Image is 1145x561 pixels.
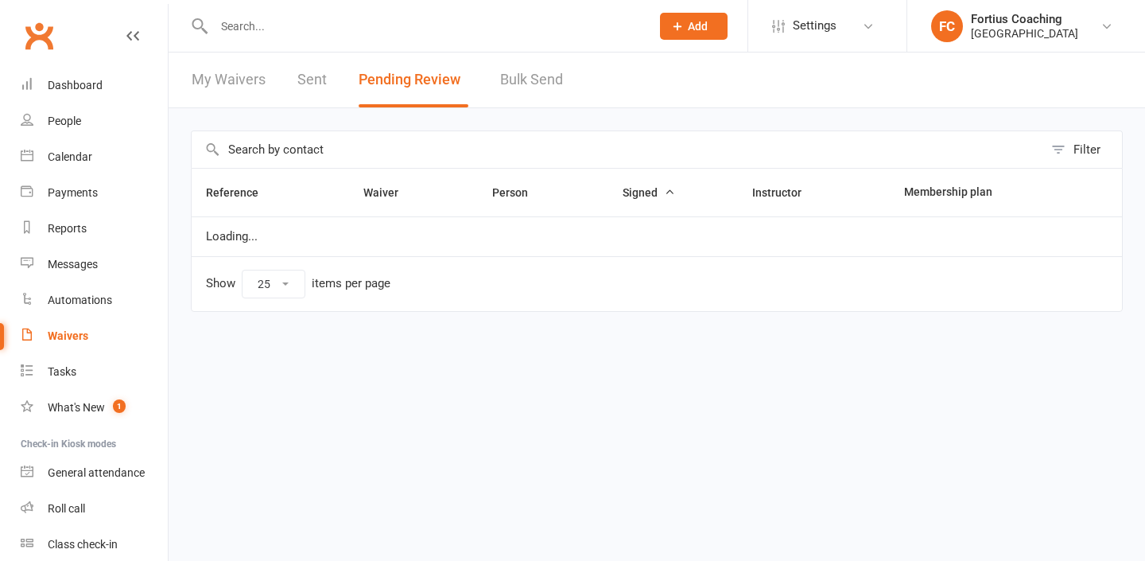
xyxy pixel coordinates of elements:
div: [GEOGRAPHIC_DATA] [971,26,1078,41]
a: Tasks [21,354,168,390]
div: Roll call [48,502,85,515]
a: Roll call [21,491,168,527]
input: Search... [209,15,639,37]
span: Waiver [363,186,416,199]
a: Messages [21,247,168,282]
div: Filter [1073,140,1100,159]
a: People [21,103,168,139]
button: Pending Review [359,53,468,107]
a: Sent [297,53,327,107]
button: Person [492,183,545,202]
div: People [48,115,81,127]
span: Settings [793,8,836,44]
span: 1 [113,399,126,413]
span: Add [688,20,708,33]
a: Reports [21,211,168,247]
button: Instructor [752,183,819,202]
button: Waiver [363,183,416,202]
a: Bulk Send [500,53,563,107]
div: General attendance [48,466,145,479]
div: items per page [312,277,390,290]
div: Dashboard [48,79,103,92]
span: Signed [623,186,675,199]
div: Reports [48,222,87,235]
div: Fortius Coaching [971,12,1078,26]
div: Show [206,270,390,298]
div: Payments [48,186,98,199]
div: Tasks [48,365,76,378]
div: Waivers [48,329,88,342]
div: Class check-in [48,538,118,551]
a: General attendance kiosk mode [21,455,168,491]
a: My Waivers [192,53,266,107]
a: Calendar [21,139,168,175]
a: What's New1 [21,390,168,426]
th: Membership plan [890,169,1076,216]
a: Clubworx [19,16,59,56]
span: Instructor [752,186,819,199]
span: Person [492,186,545,199]
a: Automations [21,282,168,318]
div: Messages [48,258,98,271]
button: Signed [623,183,675,202]
a: Waivers [21,318,168,354]
td: Loading... [192,216,1122,256]
input: Search by contact [192,131,1043,168]
span: Reference [206,186,276,199]
button: Filter [1043,131,1122,168]
div: FC [931,10,963,42]
div: Automations [48,294,112,306]
button: Add [660,13,728,40]
button: Reference [206,183,276,202]
a: Dashboard [21,68,168,103]
a: Payments [21,175,168,211]
div: Calendar [48,150,92,163]
div: What's New [48,401,105,414]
